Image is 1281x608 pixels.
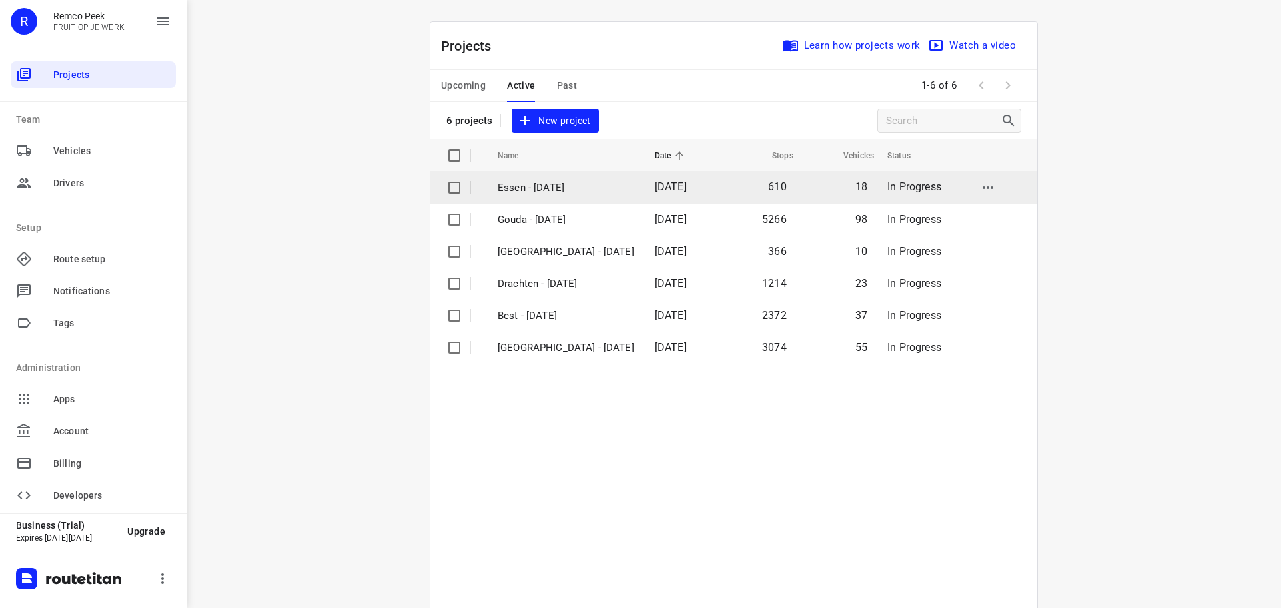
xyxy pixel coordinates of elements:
div: Drivers [11,170,176,196]
span: Past [557,77,578,94]
span: Upgrade [127,526,165,537]
span: 10 [855,245,867,258]
span: Billing [53,457,171,471]
span: Account [53,424,171,438]
span: [DATE] [655,341,687,354]
p: Gouda - [DATE] [498,212,634,228]
span: Upcoming [441,77,486,94]
button: Upgrade [117,519,176,543]
span: In Progress [887,180,941,193]
span: In Progress [887,245,941,258]
span: [DATE] [655,213,687,226]
p: 6 projects [446,115,492,127]
span: 23 [855,277,867,290]
p: Business (Trial) [16,520,117,531]
p: Best - Monday [498,308,634,324]
div: Tags [11,310,176,336]
span: Route setup [53,252,171,266]
span: Developers [53,489,171,503]
span: 3074 [762,341,787,354]
span: 366 [768,245,787,258]
div: Apps [11,386,176,412]
span: 1214 [762,277,787,290]
div: Route setup [11,246,176,272]
span: Vehicles [826,147,874,164]
p: Zwolle - Monday [498,340,634,356]
div: Search [1001,113,1021,129]
div: Projects [11,61,176,88]
div: Developers [11,482,176,509]
input: Search projects [886,111,1001,131]
span: 55 [855,341,867,354]
span: [DATE] [655,309,687,322]
span: 98 [855,213,867,226]
span: Projects [53,68,171,82]
p: Remco Peek [53,11,125,21]
span: In Progress [887,277,941,290]
span: Status [887,147,928,164]
span: Date [655,147,689,164]
div: Vehicles [11,137,176,164]
span: In Progress [887,213,941,226]
span: [DATE] [655,180,687,193]
span: 2372 [762,309,787,322]
span: Vehicles [53,144,171,158]
span: 18 [855,180,867,193]
span: 1-6 of 6 [916,71,963,100]
div: Account [11,418,176,444]
span: 5266 [762,213,787,226]
span: Notifications [53,284,171,298]
p: Expires [DATE][DATE] [16,533,117,543]
span: Active [507,77,535,94]
span: Name [498,147,536,164]
span: 610 [768,180,787,193]
span: 37 [855,309,867,322]
p: Team [16,113,176,127]
span: Apps [53,392,171,406]
p: Projects [441,36,502,56]
span: In Progress [887,309,941,322]
p: Essen - [DATE] [498,180,634,196]
div: R [11,8,37,35]
p: Administration [16,361,176,375]
span: Stops [755,147,793,164]
div: Notifications [11,278,176,304]
span: [DATE] [655,277,687,290]
p: Drachten - Monday [498,276,634,292]
span: New project [520,113,590,129]
span: Drivers [53,176,171,190]
span: In Progress [887,341,941,354]
span: Next Page [995,72,1021,99]
p: [GEOGRAPHIC_DATA] - [DATE] [498,244,634,260]
div: Billing [11,450,176,477]
span: [DATE] [655,245,687,258]
span: Tags [53,316,171,330]
button: New project [512,109,598,133]
p: Setup [16,221,176,235]
p: FRUIT OP JE WERK [53,23,125,32]
span: Previous Page [968,72,995,99]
